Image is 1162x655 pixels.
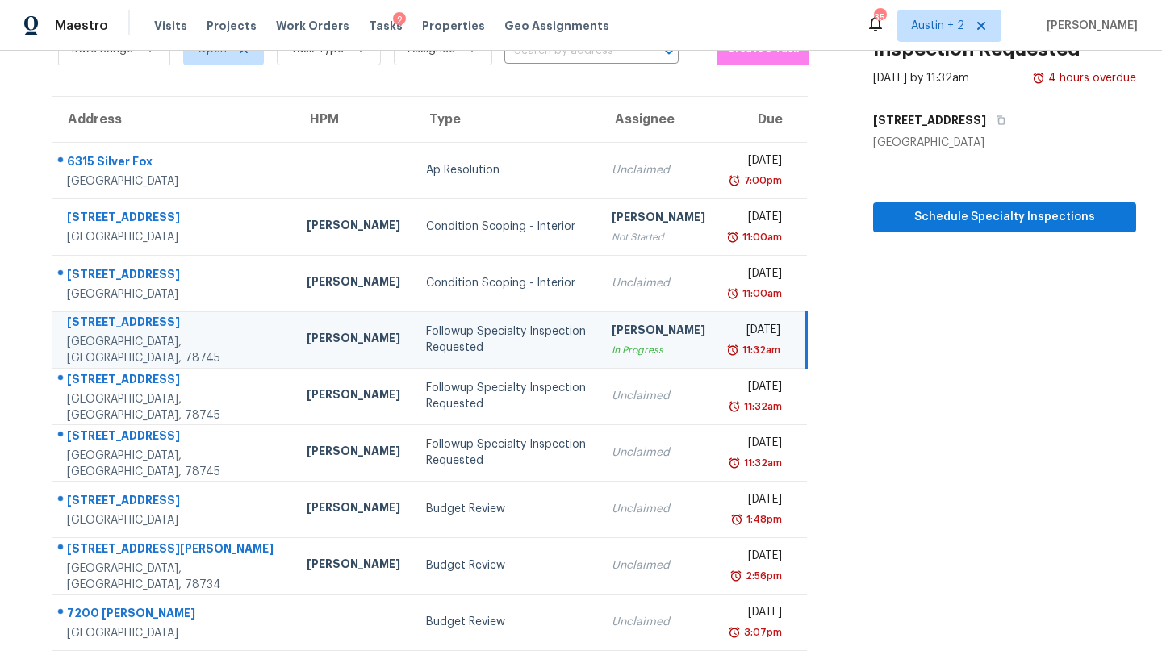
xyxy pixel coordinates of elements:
div: Unclaimed [612,501,705,517]
div: Not Started [612,229,705,245]
div: [PERSON_NAME] [307,443,400,463]
div: Unclaimed [612,444,705,461]
div: [DATE] [731,265,782,286]
div: [PERSON_NAME] [307,499,400,519]
span: Properties [422,18,485,34]
div: [STREET_ADDRESS] [67,428,281,448]
div: Condition Scoping - Interior [426,219,586,235]
div: 3:07pm [741,624,782,640]
span: Projects [207,18,257,34]
div: [DATE] [731,491,782,511]
div: [PERSON_NAME] [307,330,400,350]
img: Overdue Alarm Icon [728,624,741,640]
th: Due [718,97,807,142]
span: Austin + 2 [911,18,964,34]
div: [GEOGRAPHIC_DATA], [GEOGRAPHIC_DATA], 78745 [67,334,281,366]
img: Overdue Alarm Icon [729,568,742,584]
div: [GEOGRAPHIC_DATA] [67,173,281,190]
h2: Followup Specialty Inspection Requested [873,25,1097,57]
div: 35 [874,10,885,26]
div: [DATE] [731,152,782,173]
div: Followup Specialty Inspection Requested [426,380,586,412]
div: [PERSON_NAME] [307,386,400,407]
div: 4 hours overdue [1045,70,1136,86]
span: Work Orders [276,18,349,34]
div: Unclaimed [612,275,705,291]
img: Overdue Alarm Icon [728,398,741,415]
img: Overdue Alarm Icon [728,455,741,471]
div: Unclaimed [612,162,705,178]
span: Visits [154,18,187,34]
div: [STREET_ADDRESS] [67,492,281,512]
span: Schedule Specialty Inspections [886,207,1123,227]
img: Overdue Alarm Icon [728,173,741,189]
img: Overdue Alarm Icon [726,286,739,302]
th: Assignee [599,97,718,142]
div: [STREET_ADDRESS][PERSON_NAME] [67,540,281,561]
div: [STREET_ADDRESS] [67,314,281,334]
div: [STREET_ADDRESS] [67,266,281,286]
img: Overdue Alarm Icon [1032,70,1045,86]
th: Type [413,97,599,142]
div: 7:00pm [741,173,782,189]
div: In Progress [612,342,705,358]
img: Overdue Alarm Icon [730,511,743,528]
div: [GEOGRAPHIC_DATA], [GEOGRAPHIC_DATA], 78745 [67,448,281,480]
div: Followup Specialty Inspection Requested [426,436,586,469]
div: 7200 [PERSON_NAME] [67,605,281,625]
img: Overdue Alarm Icon [726,229,739,245]
div: [GEOGRAPHIC_DATA], [GEOGRAPHIC_DATA], 78745 [67,391,281,423]
div: [PERSON_NAME] [612,209,705,229]
div: [GEOGRAPHIC_DATA] [67,625,281,641]
div: [DATE] [731,378,782,398]
div: Unclaimed [612,557,705,574]
div: [PERSON_NAME] [612,322,705,342]
div: [GEOGRAPHIC_DATA] [67,286,281,302]
div: [PERSON_NAME] [307,273,400,294]
div: [DATE] by 11:32am [873,70,969,86]
div: 2:56pm [742,568,782,584]
div: [GEOGRAPHIC_DATA], [GEOGRAPHIC_DATA], 78734 [67,561,281,593]
div: 11:32am [741,455,782,471]
div: Followup Specialty Inspection Requested [426,323,586,356]
span: Maestro [55,18,108,34]
div: Unclaimed [612,388,705,404]
div: [STREET_ADDRESS] [67,209,281,229]
div: Condition Scoping - Interior [426,275,586,291]
div: Unclaimed [612,614,705,630]
th: Address [52,97,294,142]
div: Budget Review [426,501,586,517]
div: 11:00am [739,229,782,245]
div: 1:48pm [743,511,782,528]
img: Overdue Alarm Icon [726,342,739,358]
div: [PERSON_NAME] [307,556,400,576]
div: [DATE] [731,435,782,455]
span: Tasks [369,20,403,31]
div: [DATE] [731,548,782,568]
div: [STREET_ADDRESS] [67,371,281,391]
button: Copy Address [986,106,1008,135]
div: Budget Review [426,557,586,574]
div: 2 [393,12,406,28]
div: [DATE] [731,322,781,342]
div: 11:00am [739,286,782,302]
span: Geo Assignments [504,18,609,34]
th: HPM [294,97,413,142]
div: Ap Resolution [426,162,586,178]
div: Budget Review [426,614,586,630]
input: Search by address [504,39,633,64]
div: [GEOGRAPHIC_DATA] [67,512,281,528]
div: [GEOGRAPHIC_DATA] [873,135,1136,151]
button: Schedule Specialty Inspections [873,202,1136,232]
button: Open [658,40,680,63]
div: 6315 Silver Fox [67,153,281,173]
h5: [STREET_ADDRESS] [873,112,986,128]
div: [DATE] [731,604,782,624]
div: [GEOGRAPHIC_DATA] [67,229,281,245]
div: [DATE] [731,209,782,229]
div: [PERSON_NAME] [307,217,400,237]
div: 11:32am [741,398,782,415]
span: [PERSON_NAME] [1040,18,1138,34]
div: 11:32am [739,342,780,358]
